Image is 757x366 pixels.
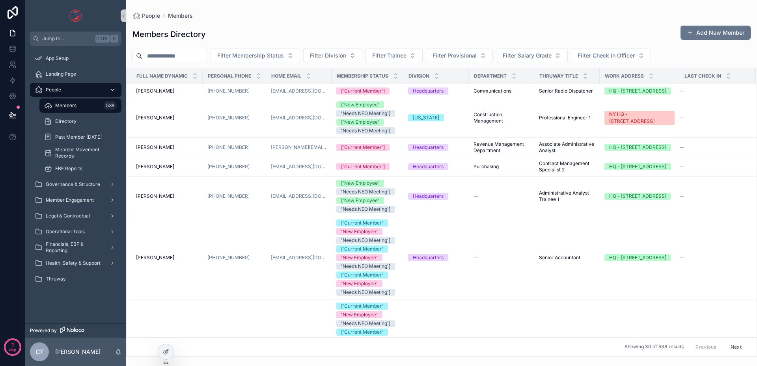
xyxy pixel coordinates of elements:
a: Headquarters [408,87,464,95]
span: EBF Reports [55,165,82,172]
a: [PERSON_NAME][EMAIL_ADDRESS][DOMAIN_NAME] [271,144,327,150]
div: 'Needs NEO Meeting'] [341,263,390,270]
div: ['New Employee' [341,119,379,126]
a: Associate Administrative Analyst [539,141,595,154]
div: HQ - [STREET_ADDRESS] [609,193,666,200]
span: Purchasing [474,163,499,170]
button: Select Button [571,48,651,63]
div: HQ - [STREET_ADDRESS] [609,254,666,261]
div: ['Current Member' [341,271,383,279]
img: App logo [69,9,82,22]
a: Health, Safety & Support [30,256,121,270]
a: [PHONE_NUMBER] [207,144,261,150]
span: People [46,87,61,93]
button: Select Button [365,48,423,63]
span: Filter Trainee [372,52,406,59]
a: [PERSON_NAME] [136,115,198,121]
div: scrollable content [25,46,126,296]
div: ['New Employee' [341,101,379,108]
span: [PERSON_NAME] [136,115,174,121]
a: -- [474,193,530,199]
a: Senior Radio Dispatcher [539,88,595,94]
span: Members [55,102,76,109]
span: Thruway Title [539,73,578,79]
div: ['New Employee' [341,197,379,204]
span: App Setup [46,55,69,61]
a: [PHONE_NUMBER] [207,115,250,121]
a: [US_STATE] [408,114,464,121]
a: [PHONE_NUMBER] [207,88,250,94]
a: Members538 [39,98,121,113]
a: [EMAIL_ADDRESS][DOMAIN_NAME] [271,193,327,199]
span: Member Engagement [46,197,94,203]
span: Showing 30 of 538 results [625,344,684,350]
div: ['Current Member'] [341,163,385,170]
span: -- [474,193,478,199]
span: Filter Division [310,52,346,59]
span: -- [680,193,684,199]
span: CF [35,347,44,357]
div: HQ - [STREET_ADDRESS] [609,144,666,151]
div: ['Current Member' [341,219,383,227]
span: [PERSON_NAME] [136,144,174,150]
div: 538 [104,101,117,110]
span: Work Address [605,73,644,79]
a: [EMAIL_ADDRESS][DOMAIN_NAME] [271,88,327,94]
span: -- [474,255,478,261]
div: Headquarters [413,193,444,200]
span: -- [680,163,684,170]
div: ['Current Member' [341,329,383,336]
a: -- [680,115,746,121]
div: ['Current Member' [341,245,383,253]
a: Add New Member [681,26,751,40]
a: Communications [474,88,530,94]
a: HQ - [STREET_ADDRESS] [604,193,675,200]
a: [PHONE_NUMBER] [207,115,261,121]
span: Senior Accountant [539,255,580,261]
span: -- [680,115,684,121]
a: HQ - [STREET_ADDRESS] [604,87,675,95]
div: 'New Employee' [341,280,378,287]
a: [PHONE_NUMBER] [207,255,261,261]
a: -- [680,163,746,170]
div: 'New Employee' [341,228,378,235]
span: Senior Radio Dispatcher [539,88,593,94]
a: Professional Engineer 1 [539,115,595,121]
button: Next [725,341,747,353]
a: ['Current Member'] [336,163,399,170]
a: Headquarters [408,254,464,261]
div: Headquarters [413,163,444,170]
span: -- [680,255,684,261]
a: Contract Management Specialist 2 [539,160,595,173]
span: Full Name Dynamic [136,73,188,79]
a: Member Engagement [30,193,121,207]
div: 'Needs NEO Meeting'] [341,289,390,296]
a: [PHONE_NUMBER] [207,144,250,150]
a: [EMAIL_ADDRESS][DOMAIN_NAME] [271,163,327,170]
a: Governance & Structure [30,177,121,191]
div: 'Needs NEO Meeting'] [341,320,390,327]
a: App Setup [30,51,121,65]
a: [PHONE_NUMBER] [207,193,250,199]
span: Powered by [30,327,57,334]
div: 'New Employee' [341,254,378,261]
a: ['Current Member'] [336,87,399,95]
a: Headquarters [408,193,464,200]
a: [PERSON_NAME] [136,88,198,94]
span: [PERSON_NAME] [136,88,174,94]
p: [PERSON_NAME] [55,348,101,356]
div: Headquarters [413,144,444,151]
span: Jump to... [42,35,92,42]
div: ['New Employee' [341,180,379,187]
a: Members [168,12,193,20]
a: [EMAIL_ADDRESS][DOMAIN_NAME] [271,255,327,261]
span: Home Email [271,73,301,79]
div: Headquarters [413,254,444,261]
div: NY HQ - [STREET_ADDRESS] [609,111,670,125]
div: ['Current Member'] [341,144,385,151]
a: [EMAIL_ADDRESS][DOMAIN_NAME] [271,115,327,121]
a: ['Current Member''New Employee''Needs NEO Meeting']['Current Member''New Employee''Needs NEO Meet... [336,219,399,296]
a: People [132,12,160,20]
